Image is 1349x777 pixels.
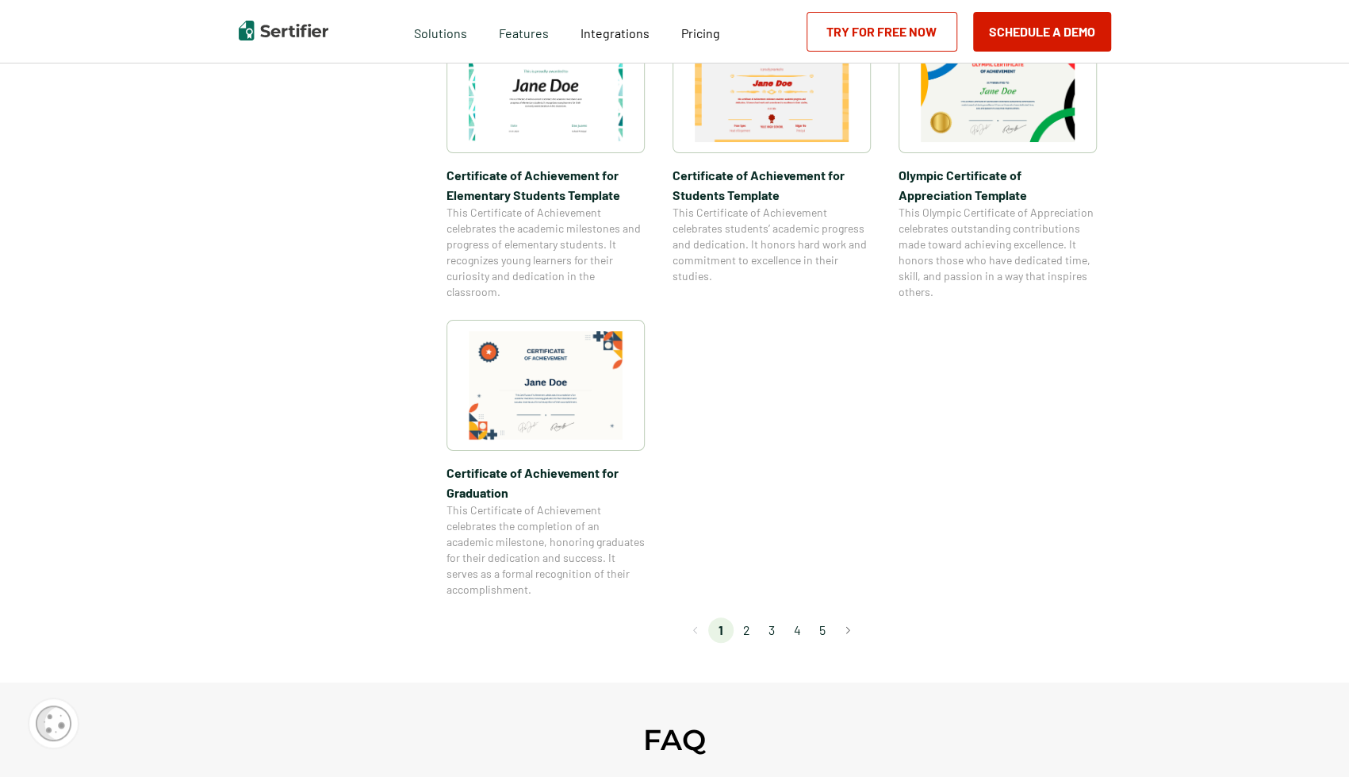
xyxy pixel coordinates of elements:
[973,12,1111,52] button: Schedule a Demo
[784,617,810,643] li: page 4
[734,617,759,643] li: page 2
[239,21,328,40] img: Sertifier | Digital Credentialing Platform
[446,463,645,502] span: Certificate of Achievement for Graduation
[899,205,1097,300] span: This Olympic Certificate of Appreciation celebrates outstanding contributions made toward achievi...
[469,331,623,440] img: Certificate of Achievement for Graduation
[681,25,720,40] span: Pricing
[499,21,549,41] span: Features
[673,165,871,205] span: Certificate of Achievement for Students Template
[36,706,71,741] img: Cookie Popup Icon
[810,617,835,643] li: page 5
[1270,701,1349,777] iframe: Chat Widget
[695,33,849,142] img: Certificate of Achievement for Students Template
[446,22,645,300] a: Certificate of Achievement for Elementary Students TemplateCertificate of Achievement for Element...
[807,12,957,52] a: Try for Free Now
[446,165,645,205] span: Certificate of Achievement for Elementary Students Template
[469,33,623,142] img: Certificate of Achievement for Elementary Students Template
[581,21,650,41] a: Integrations
[759,617,784,643] li: page 3
[643,722,706,757] h2: FAQ
[414,21,467,41] span: Solutions
[673,205,871,284] span: This Certificate of Achievement celebrates students’ academic progress and dedication. It honors ...
[899,165,1097,205] span: Olympic Certificate of Appreciation​ Template
[673,22,871,300] a: Certificate of Achievement for Students TemplateCertificate of Achievement for Students TemplateT...
[921,33,1075,142] img: Olympic Certificate of Appreciation​ Template
[708,617,734,643] li: page 1
[835,617,860,643] button: Go to next page
[683,617,708,643] button: Go to previous page
[581,25,650,40] span: Integrations
[681,21,720,41] a: Pricing
[446,320,645,598] a: Certificate of Achievement for GraduationCertificate of Achievement for GraduationThis Certificat...
[446,205,645,300] span: This Certificate of Achievement celebrates the academic milestones and progress of elementary stu...
[899,22,1097,300] a: Olympic Certificate of Appreciation​ TemplateOlympic Certificate of Appreciation​ TemplateThis Ol...
[446,502,645,598] span: This Certificate of Achievement celebrates the completion of an academic milestone, honoring grad...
